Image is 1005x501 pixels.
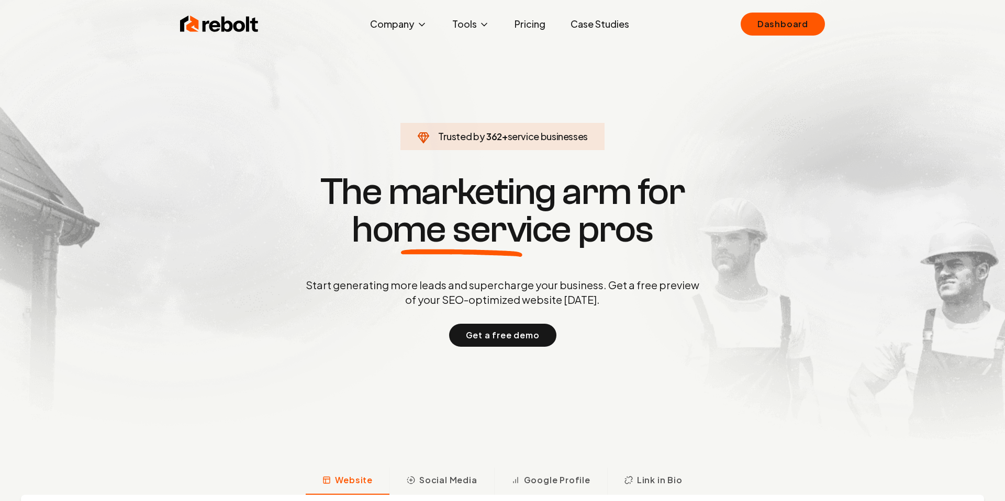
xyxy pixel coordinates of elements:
[494,468,607,495] button: Google Profile
[607,468,699,495] button: Link in Bio
[444,14,498,35] button: Tools
[637,474,683,486] span: Link in Bio
[438,130,485,142] span: Trusted by
[335,474,373,486] span: Website
[524,474,590,486] span: Google Profile
[486,129,502,144] span: 362
[306,468,389,495] button: Website
[449,324,556,347] button: Get a free demo
[362,14,435,35] button: Company
[562,14,638,35] a: Case Studies
[389,468,494,495] button: Social Media
[506,14,554,35] a: Pricing
[508,130,588,142] span: service businesses
[304,278,701,307] p: Start generating more leads and supercharge your business. Get a free preview of your SEO-optimiz...
[419,474,477,486] span: Social Media
[251,173,754,248] h1: The marketing arm for pros
[502,130,508,142] span: +
[352,211,571,248] span: home service
[741,13,825,36] a: Dashboard
[180,14,259,35] img: Rebolt Logo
